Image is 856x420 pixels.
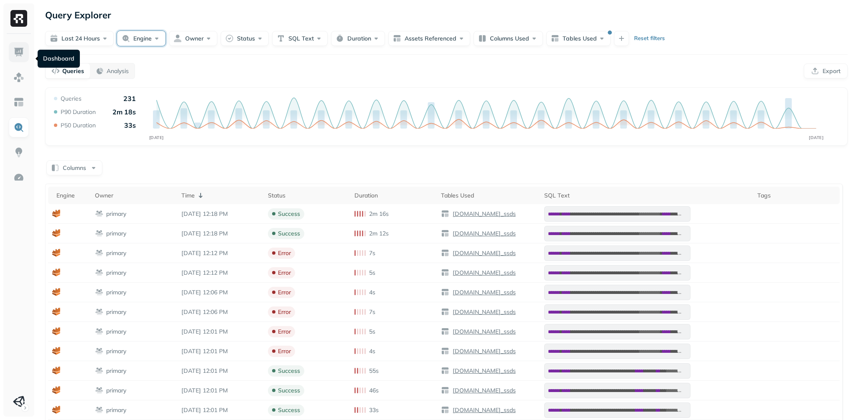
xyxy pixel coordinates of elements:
[10,10,27,27] img: Ryft
[106,367,126,375] p: primary
[369,308,375,316] p: 7s
[278,288,291,296] p: error
[106,347,126,355] p: primary
[634,34,665,43] p: Reset filters
[61,95,82,103] p: Queries
[221,31,269,46] button: Status
[369,249,375,257] p: 7s
[441,367,449,375] img: table
[449,308,516,316] a: [DOMAIN_NAME]_ssds
[278,328,291,336] p: error
[46,160,102,175] button: Columns
[369,328,375,336] p: 5s
[272,31,328,46] button: SQL Text
[451,328,516,336] p: [DOMAIN_NAME]_ssds
[181,210,260,218] p: Sep 4, 2025 12:18 PM
[13,72,24,83] img: Assets
[449,210,516,218] a: [DOMAIN_NAME]_ssds
[441,268,449,277] img: table
[181,367,260,375] p: Sep 4, 2025 12:01 PM
[13,147,24,158] img: Insights
[62,67,84,75] p: Queries
[278,249,291,257] p: error
[181,406,260,414] p: Sep 4, 2025 12:01 PM
[106,230,126,238] p: primary
[181,249,260,257] p: Sep 4, 2025 12:12 PM
[181,288,260,296] p: Sep 4, 2025 12:06 PM
[369,288,375,296] p: 4s
[441,210,449,218] img: table
[331,31,385,46] button: Duration
[451,406,516,414] p: [DOMAIN_NAME]_ssds
[451,387,516,395] p: [DOMAIN_NAME]_ssds
[369,347,375,355] p: 4s
[278,230,300,238] p: success
[546,31,611,46] button: Tables Used
[95,268,104,277] img: workgroup
[106,210,126,218] p: primary
[278,406,300,414] p: success
[451,308,516,316] p: [DOMAIN_NAME]_ssds
[181,328,260,336] p: Sep 4, 2025 12:01 PM
[95,386,104,395] img: workgroup
[13,396,25,407] img: Unity
[95,406,104,414] img: workgroup
[56,192,87,200] div: Engine
[369,387,379,395] p: 46s
[388,31,470,46] button: Assets Referenced
[369,406,379,414] p: 33s
[449,367,516,375] a: [DOMAIN_NAME]_ssds
[117,31,166,46] button: Engine
[181,269,260,277] p: Sep 4, 2025 12:12 PM
[107,67,129,75] p: Analysis
[61,121,96,129] p: P50 Duration
[13,97,24,108] img: Asset Explorer
[544,192,749,200] div: SQL Text
[169,31,217,46] button: Owner
[441,192,536,200] div: Tables Used
[106,406,126,414] p: primary
[369,367,379,375] p: 55s
[451,230,516,238] p: [DOMAIN_NAME]_ssds
[95,288,104,296] img: workgroup
[451,249,516,257] p: [DOMAIN_NAME]_ssds
[369,269,375,277] p: 5s
[95,327,104,336] img: workgroup
[106,288,126,296] p: primary
[181,347,260,355] p: Sep 4, 2025 12:01 PM
[45,31,114,46] button: Last 24 hours
[95,347,104,355] img: workgroup
[13,47,24,58] img: Dashboard
[451,347,516,355] p: [DOMAIN_NAME]_ssds
[449,230,516,238] a: [DOMAIN_NAME]_ssds
[804,63,848,78] button: Export
[449,406,516,414] a: [DOMAIN_NAME]_ssds
[149,135,164,140] tspan: [DATE]
[278,347,291,355] p: error
[441,249,449,257] img: table
[106,269,126,277] p: primary
[441,327,449,336] img: table
[278,269,291,277] p: error
[181,230,260,238] p: Sep 4, 2025 12:18 PM
[123,94,136,103] p: 231
[441,308,449,316] img: table
[106,328,126,336] p: primary
[757,192,836,200] div: Tags
[278,308,291,316] p: error
[449,328,516,336] a: [DOMAIN_NAME]_ssds
[106,249,126,257] p: primary
[45,8,111,23] p: Query Explorer
[112,108,136,116] p: 2m 18s
[449,288,516,296] a: [DOMAIN_NAME]_ssds
[278,367,300,375] p: success
[451,367,516,375] p: [DOMAIN_NAME]_ssds
[441,406,449,414] img: table
[449,249,516,257] a: [DOMAIN_NAME]_ssds
[451,288,516,296] p: [DOMAIN_NAME]_ssds
[95,210,104,218] img: workgroup
[181,387,260,395] p: Sep 4, 2025 12:01 PM
[13,172,24,183] img: Optimization
[95,192,173,200] div: Owner
[124,121,136,129] p: 33s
